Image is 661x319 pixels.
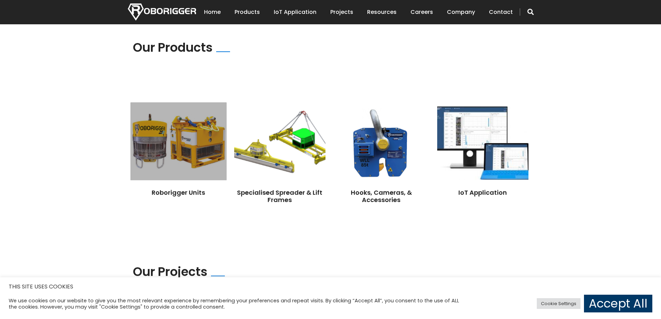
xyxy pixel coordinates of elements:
[133,40,213,55] h2: Our Products
[235,1,260,23] a: Products
[152,188,205,197] a: Roborigger Units
[458,188,507,197] a: IoT Application
[537,298,581,309] a: Cookie Settings
[9,297,459,310] div: We use cookies on our website to give you the most relevant experience by remembering your prefer...
[367,1,397,23] a: Resources
[204,1,221,23] a: Home
[330,1,353,23] a: Projects
[447,1,475,23] a: Company
[128,3,196,20] img: Nortech
[274,1,316,23] a: IoT Application
[489,1,513,23] a: Contact
[351,188,412,204] a: Hooks, Cameras, & Accessories
[237,188,322,204] a: Specialised Spreader & Lift Frames
[410,1,433,23] a: Careers
[9,282,652,291] h5: THIS SITE USES COOKIES
[584,295,652,312] a: Accept All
